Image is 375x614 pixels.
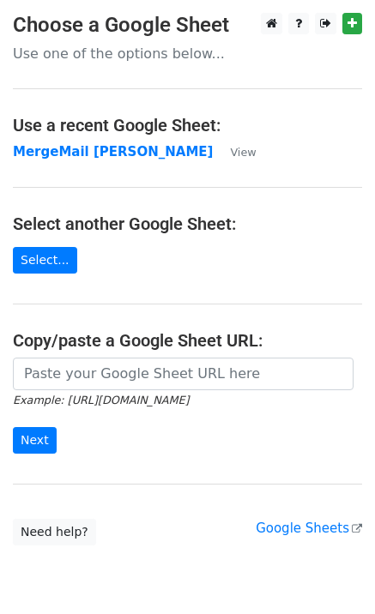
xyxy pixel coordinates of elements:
[256,521,362,536] a: Google Sheets
[13,358,354,390] input: Paste your Google Sheet URL here
[13,330,362,351] h4: Copy/paste a Google Sheet URL:
[13,519,96,545] a: Need help?
[13,13,362,38] h3: Choose a Google Sheet
[13,214,362,234] h4: Select another Google Sheet:
[230,146,256,159] small: View
[13,45,362,63] p: Use one of the options below...
[213,144,256,160] a: View
[13,115,362,135] h4: Use a recent Google Sheet:
[13,247,77,274] a: Select...
[13,144,213,160] a: MergeMail [PERSON_NAME]
[13,394,189,406] small: Example: [URL][DOMAIN_NAME]
[13,427,57,454] input: Next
